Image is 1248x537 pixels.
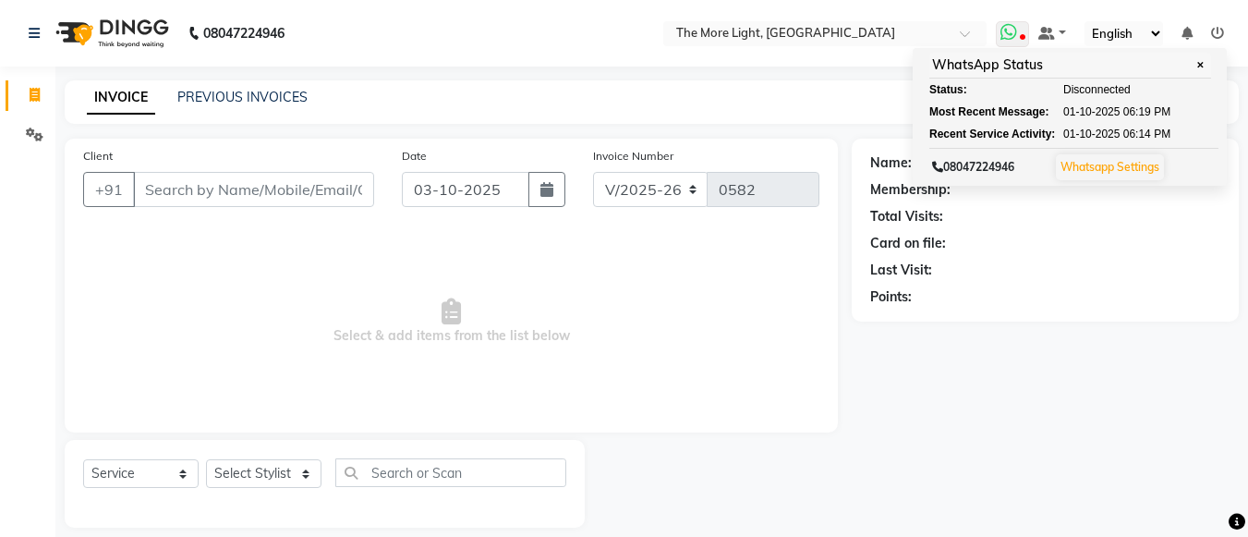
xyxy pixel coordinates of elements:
[87,81,155,115] a: INVOICE
[870,287,912,307] div: Points:
[1192,58,1208,72] span: ✕
[1063,126,1120,142] span: 01-10-2025
[47,7,174,59] img: logo
[1060,160,1159,174] a: Whatsapp Settings
[177,89,308,105] a: PREVIOUS INVOICES
[870,207,943,226] div: Total Visits:
[870,180,951,200] div: Membership:
[929,126,1031,142] div: Recent Service Activity:
[83,172,135,207] button: +91
[1063,104,1120,120] span: 01-10-2025
[402,148,427,165] label: Date
[83,229,819,414] span: Select & add items from the list below
[1123,104,1170,120] span: 06:19 PM
[335,458,566,487] input: Search or Scan
[1056,154,1164,180] button: Whatsapp Settings
[133,172,374,207] input: Search by Name/Mobile/Email/Code
[932,160,1014,174] span: 08047224946
[1063,81,1131,98] span: Disconnected
[870,153,912,173] div: Name:
[593,148,673,165] label: Invoice Number
[203,7,285,59] b: 08047224946
[870,261,932,280] div: Last Visit:
[929,104,1031,120] div: Most Recent Message:
[83,148,113,165] label: Client
[870,234,946,253] div: Card on file:
[929,53,1211,79] div: WhatsApp Status
[1123,126,1170,142] span: 06:14 PM
[929,81,1031,98] div: Status:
